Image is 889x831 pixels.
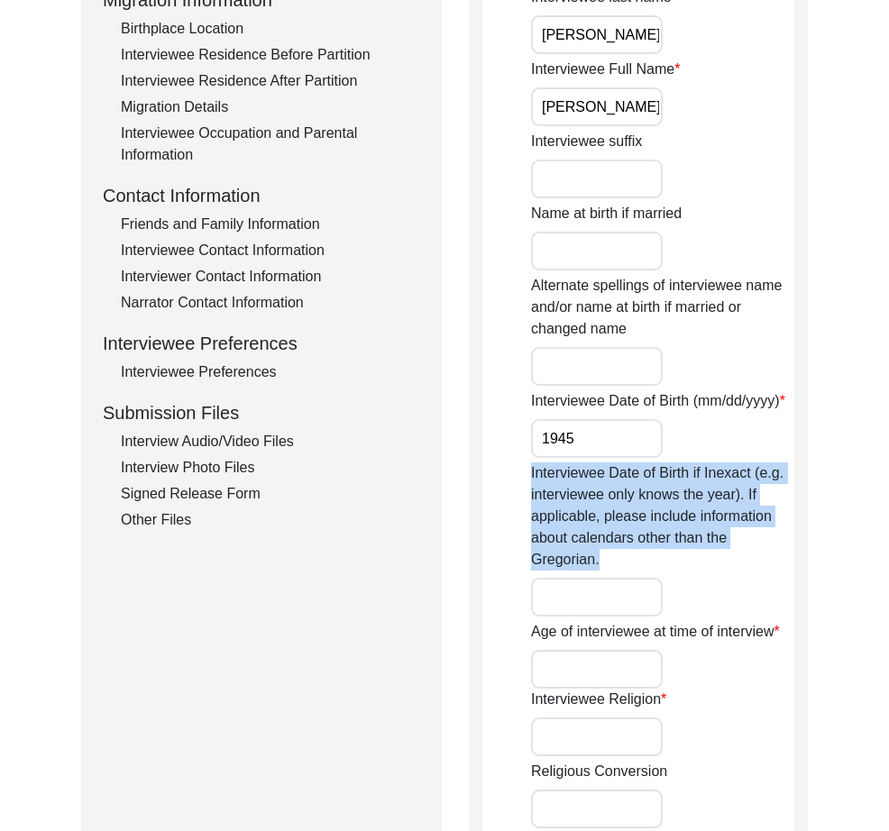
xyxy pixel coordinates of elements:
[531,761,667,782] label: Religious Conversion
[531,689,666,710] label: Interviewee Religion
[121,509,420,531] div: Other Files
[121,123,420,166] div: Interviewee Occupation and Parental Information
[121,70,420,92] div: Interviewee Residence After Partition
[121,457,420,479] div: Interview Photo Files
[121,240,420,261] div: Interviewee Contact Information
[121,266,420,288] div: Interviewer Contact Information
[121,431,420,452] div: Interview Audio/Video Files
[121,96,420,118] div: Migration Details
[121,18,420,40] div: Birthplace Location
[531,59,680,80] label: Interviewee Full Name
[531,621,780,643] label: Age of interviewee at time of interview
[121,483,420,505] div: Signed Release Form
[103,399,420,426] div: Submission Files
[531,275,794,340] label: Alternate spellings of interviewee name and/or name at birth if married or changed name
[103,330,420,357] div: Interviewee Preferences
[121,214,420,235] div: Friends and Family Information
[121,44,420,66] div: Interviewee Residence Before Partition
[531,203,682,224] label: Name at birth if married
[121,361,420,383] div: Interviewee Preferences
[531,390,785,412] label: Interviewee Date of Birth (mm/dd/yyyy)
[531,462,794,571] label: Interviewee Date of Birth if Inexact (e.g. interviewee only knows the year). If applicable, pleas...
[121,292,420,314] div: Narrator Contact Information
[103,182,420,209] div: Contact Information
[531,131,642,152] label: Interviewee suffix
